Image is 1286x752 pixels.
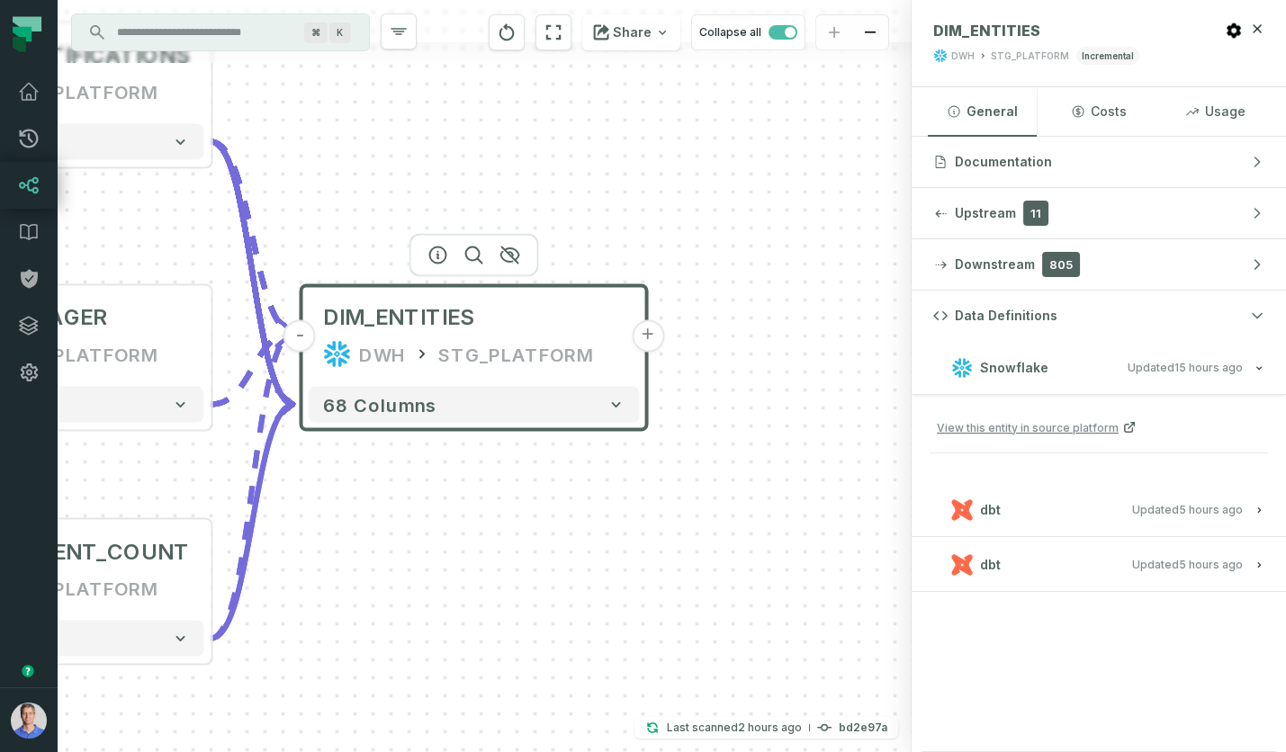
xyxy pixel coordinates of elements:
[912,395,1286,482] div: SnowflakeUpdated[DATE] 1:01:20 AM
[1132,558,1243,571] span: Updated
[691,14,805,50] button: Collapse all
[933,552,1264,577] button: dbtUpdated[DATE] 11:15:34 AM
[738,721,802,734] relative-time: Sep 9, 2025, 2:19 PM GMT+3
[1076,47,1139,65] span: incremental
[912,291,1286,341] button: Data Definitions
[1128,361,1243,374] span: Updated
[980,556,1001,574] span: dbt
[13,537,190,566] span: _EVENT_COUNT
[11,703,47,739] img: avatar of Barak Forgoun
[304,22,328,43] span: Press ⌘ + K to focus the search bar
[933,355,1264,380] button: SnowflakeUpdated[DATE] 1:01:20 AM
[980,501,1001,519] span: dbt
[283,319,316,352] button: -
[928,87,1037,136] button: General
[634,717,898,739] button: Last scanned[DATE] 2:19:54 PMbd2e97a
[1044,87,1153,136] button: Costs
[632,319,664,352] button: +
[329,22,351,43] span: Press ⌘ + K to focus the search bar
[912,188,1286,238] button: Upstream11
[323,393,436,415] span: 68 columns
[323,303,474,332] span: DIM_ENTITIES
[3,573,159,602] div: STG_PLATFORM
[980,359,1048,377] span: Snowflake
[1161,87,1270,136] button: Usage
[582,14,680,50] button: Share
[438,339,595,368] div: STG_PLATFORM
[937,419,1119,436] span: View this entity in source platform
[211,141,293,404] g: Edge from 579b2b0325602205eed141e2036732fb to 86604bd369cfcdd35e04543d32124530
[3,339,159,368] div: STG_PLATFORM
[937,413,1137,442] a: View this entity in source platform
[1132,503,1243,516] span: Updated
[912,137,1286,187] button: Documentation
[3,77,159,106] div: STG_PLATFORM
[667,719,802,737] p: Last scanned
[912,239,1286,290] button: Downstream805
[955,307,1057,325] span: Data Definitions
[951,49,975,63] div: DWH
[955,153,1052,171] span: Documentation
[991,49,1069,63] div: STG_PLATFORM
[211,404,293,638] g: Edge from 707b919dc1344abdef711bb3b22335c5 to 86604bd369cfcdd35e04543d32124530
[933,22,1040,40] span: DIM_ENTITIES
[933,497,1264,522] button: dbtUpdated[DATE] 11:15:34 AM
[955,204,1016,222] span: Upstream
[1023,201,1048,226] span: 11
[359,339,406,368] div: DWH
[955,255,1035,273] span: Downstream
[1174,361,1243,374] relative-time: Sep 9, 2025, 1:01 AM GMT+3
[1179,558,1243,571] relative-time: Sep 9, 2025, 11:15 AM GMT+3
[839,722,887,733] h4: bd2e97a
[1042,252,1080,277] span: 805
[20,663,36,679] div: Tooltip anchor
[852,15,888,50] button: zoom out
[1179,503,1243,516] relative-time: Sep 9, 2025, 11:15 AM GMT+3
